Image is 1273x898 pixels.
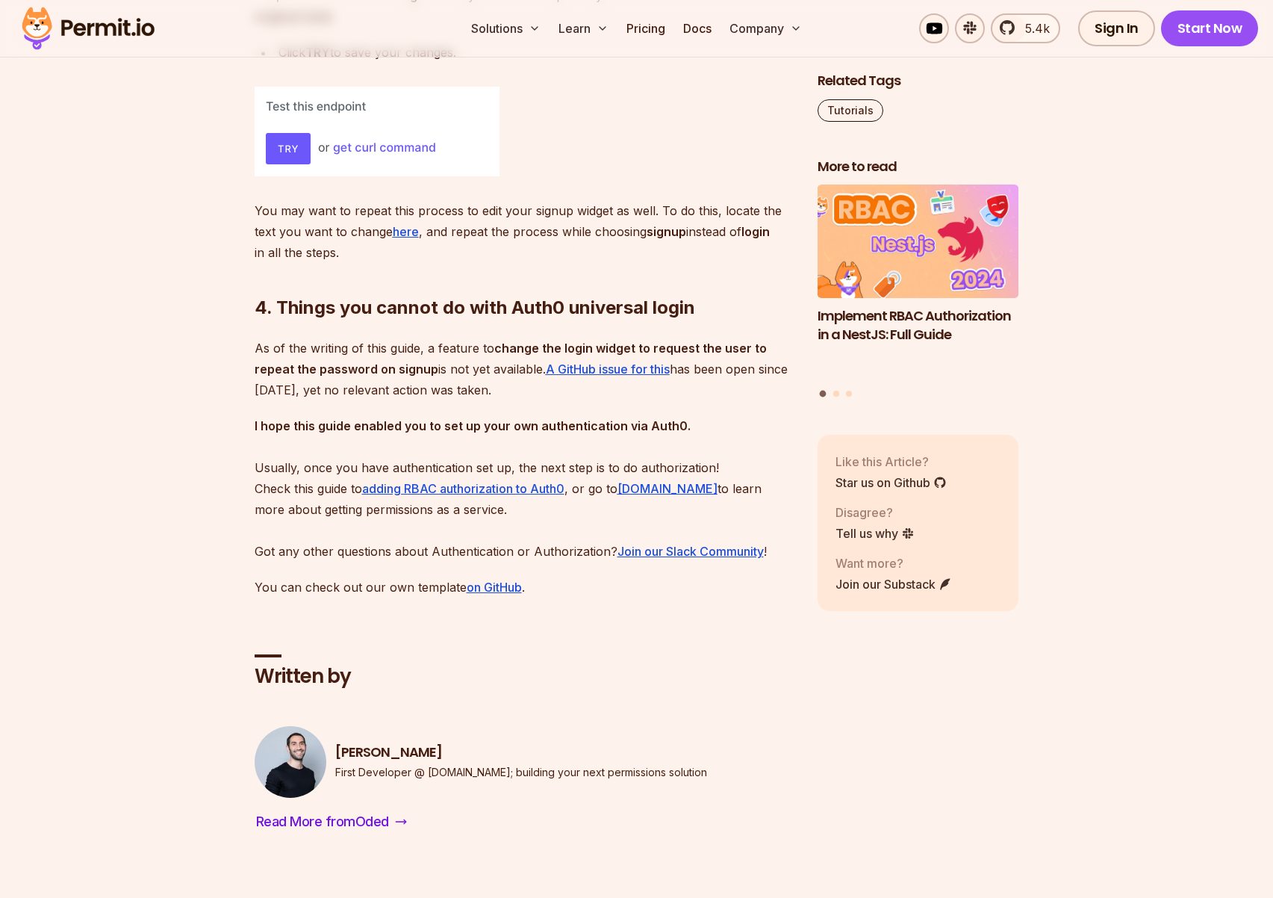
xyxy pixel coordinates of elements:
[465,13,547,43] button: Solutions
[835,554,952,572] p: Want more?
[1016,19,1050,37] span: 5.4k
[467,580,522,595] a: on GitHub
[256,811,389,832] span: Read More from Oded
[1078,10,1155,46] a: Sign In
[617,544,764,559] a: Join our Slack Community
[393,224,419,239] a: here
[255,341,767,377] strong: change the login widget to request the user to repeat the password on signup
[835,575,952,593] a: Join our Substack
[553,13,614,43] button: Learn
[835,453,947,471] p: Like this Article?
[741,224,770,239] strong: login
[335,743,707,762] h3: [PERSON_NAME]
[546,362,670,377] a: A GitHub issue for this
[255,87,499,176] img: unnamed (13).png
[818,99,883,122] a: Tutorials
[818,158,1019,176] h2: More to read
[833,391,839,397] button: Go to slide 2
[818,72,1019,90] h2: Related Tags
[1161,10,1259,46] a: Start Now
[677,13,718,43] a: Docs
[255,663,794,690] h2: Written by
[255,338,794,400] p: As of the writing of this guide, a feature to is not yet available. has been open since [DATE], y...
[255,418,691,433] strong: I hope this guide enabled you to set up your own authentication via Auth0.
[818,185,1019,400] div: Posts
[362,481,564,496] a: adding RBAC authorization to Auth0
[818,185,1019,382] a: Implement RBAC Authorization in a NestJS: Full GuideImplement RBAC Authorization in a NestJS: Ful...
[846,391,852,397] button: Go to slide 3
[818,307,1019,344] h3: Implement RBAC Authorization in a NestJS: Full Guide
[835,504,915,521] p: Disagree?
[255,577,794,598] p: You can check out our own template .
[991,13,1060,43] a: 5.4k
[255,810,408,834] a: Read More fromOded
[835,524,915,542] a: Tell us why
[620,13,671,43] a: Pricing
[820,391,827,397] button: Go to slide 1
[255,236,794,320] h2: 4. Things you cannot do with Auth0 universal login
[818,185,1019,299] img: Implement RBAC Authorization in a NestJS: Full Guide
[255,415,794,562] p: Usually, once you have authentication set up, the next step is to do authorization! Check this gu...
[818,185,1019,382] li: 1 of 3
[335,765,707,780] p: First Developer @ [DOMAIN_NAME]; building your next permissions solution
[617,481,718,496] a: [DOMAIN_NAME]
[647,224,686,239] strong: signup
[255,200,794,263] p: You may want to repeat this process to edit your signup widget as well. To do this, locate the te...
[723,13,808,43] button: Company
[255,726,326,798] img: Oded Ben David
[15,3,161,54] img: Permit logo
[835,474,947,492] a: Star us on Github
